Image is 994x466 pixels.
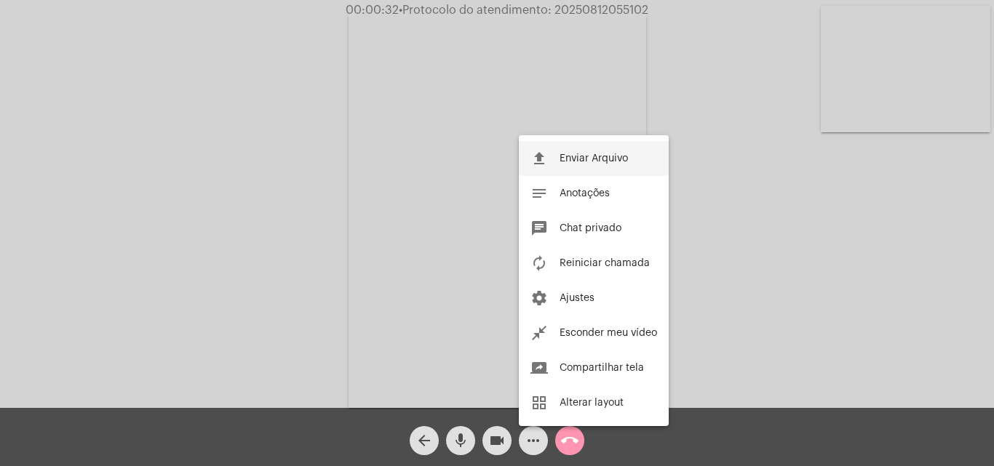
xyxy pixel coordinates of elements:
[530,289,548,307] mat-icon: settings
[560,188,610,198] span: Anotações
[560,293,595,303] span: Ajustes
[530,185,548,202] mat-icon: notes
[530,359,548,377] mat-icon: screen_share
[530,394,548,411] mat-icon: grid_view
[560,398,624,408] span: Alterar layout
[560,328,657,338] span: Esconder meu vídeo
[560,153,628,164] span: Enviar Arquivo
[530,324,548,342] mat-icon: close_fullscreen
[530,254,548,272] mat-icon: autorenew
[560,258,650,268] span: Reiniciar chamada
[560,363,644,373] span: Compartilhar tela
[530,220,548,237] mat-icon: chat
[530,150,548,167] mat-icon: file_upload
[560,223,621,233] span: Chat privado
